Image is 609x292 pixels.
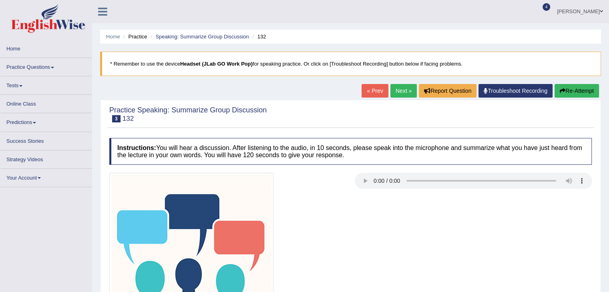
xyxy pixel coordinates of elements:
[106,34,120,40] a: Home
[0,113,92,129] a: Predictions
[109,106,267,122] h2: Practice Speaking: Summarize Group Discussion
[0,169,92,184] a: Your Account
[0,76,92,92] a: Tests
[0,95,92,110] a: Online Class
[112,115,121,122] span: 3
[117,144,156,151] b: Instructions:
[180,61,253,67] b: Headset (JLab GO Work Pop)
[478,84,553,98] a: Troubleshoot Recording
[0,58,92,74] a: Practice Questions
[100,52,601,76] blockquote: * Remember to use the device for speaking practice. Or click on [Troubleshoot Recording] button b...
[0,132,92,148] a: Success Stories
[0,150,92,166] a: Strategy Videos
[123,115,134,122] small: 132
[543,3,551,11] span: 4
[419,84,476,98] button: Report Question
[250,33,266,40] li: 132
[0,40,92,55] a: Home
[390,84,417,98] a: Next »
[155,34,249,40] a: Speaking: Summarize Group Discussion
[109,138,592,165] h4: You will hear a discussion. After listening to the audio, in 10 seconds, please speak into the mi...
[121,33,147,40] li: Practice
[362,84,388,98] a: « Prev
[555,84,599,98] button: Re-Attempt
